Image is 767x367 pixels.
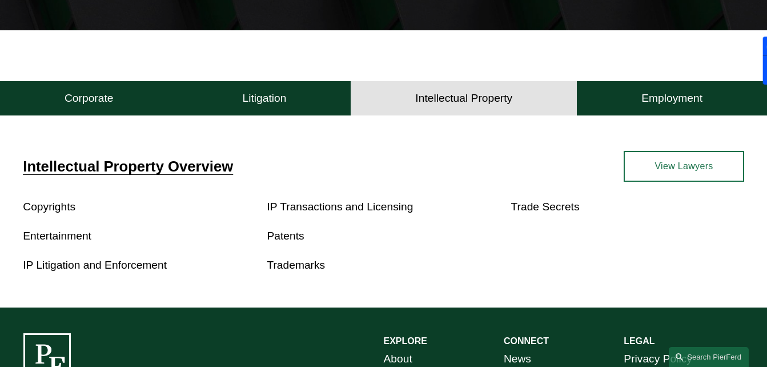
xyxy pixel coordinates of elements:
h4: Litigation [242,91,286,105]
a: IP Transactions and Licensing [267,201,413,213]
strong: EXPLORE [384,336,427,346]
h4: Employment [641,91,702,105]
h4: Corporate [65,91,113,105]
a: Entertainment [23,230,91,242]
strong: LEGAL [624,336,654,346]
a: Trademarks [267,259,325,271]
a: Copyrights [23,201,75,213]
a: Patents [267,230,304,242]
a: Trade Secrets [511,201,580,213]
a: Search this site [669,347,749,367]
strong: CONNECT [504,336,549,346]
a: View Lawyers [624,151,744,182]
a: IP Litigation and Enforcement [23,259,167,271]
a: Intellectual Property Overview [23,158,233,174]
h4: Intellectual Property [415,91,512,105]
